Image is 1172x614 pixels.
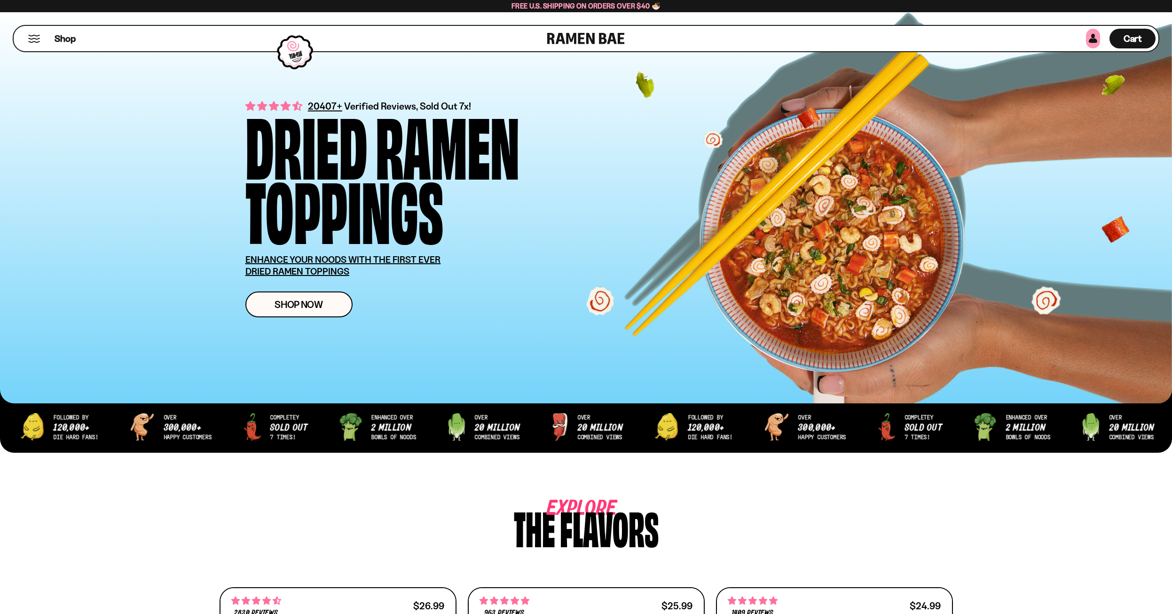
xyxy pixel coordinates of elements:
span: 4.68 stars [231,595,281,607]
span: Shop Now [275,299,323,309]
a: Shop [55,29,76,48]
span: Shop [55,32,76,45]
span: Explore [547,504,588,513]
div: Ramen [376,111,519,175]
div: The [514,504,555,549]
span: Free U.S. Shipping on Orders over $40 🍜 [511,1,661,10]
u: ENHANCE YOUR NOODS WITH THE FIRST EVER DRIED RAMEN TOPPINGS [245,254,441,277]
span: Cart [1124,33,1142,44]
div: $26.99 [413,601,444,610]
button: Mobile Menu Trigger [28,35,40,43]
div: flavors [560,504,659,549]
a: Shop Now [245,291,353,317]
div: Cart [1109,26,1156,51]
div: Toppings [245,175,443,240]
div: $25.99 [661,601,692,610]
div: $24.99 [910,601,941,610]
span: 4.76 stars [728,595,778,607]
span: 4.75 stars [480,595,529,607]
div: Dried [245,111,367,175]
